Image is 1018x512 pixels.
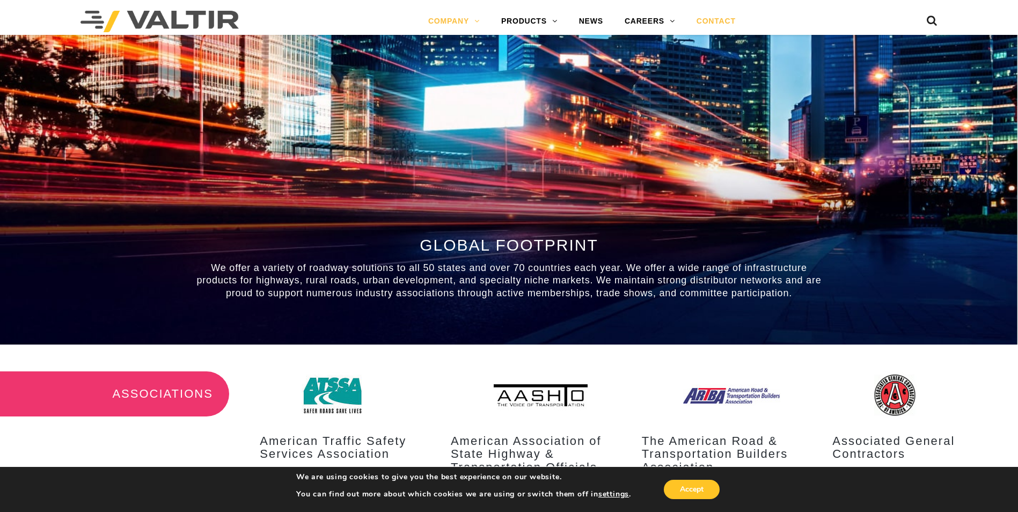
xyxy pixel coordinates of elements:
[874,371,971,419] img: Assn_AGC
[260,435,440,460] h3: American Traffic Safety Services Association
[686,11,746,32] a: CONTACT
[642,435,822,474] h3: The American Road & Transportation Builders Association
[302,371,399,419] img: Assn_ATTSA
[568,11,614,32] a: NEWS
[80,11,239,32] img: Valtir
[832,435,1013,460] h3: Associated General Contractors
[296,472,631,482] p: We are using cookies to give you the best experience on our website.
[598,489,629,499] button: settings
[492,371,589,419] img: Assn_AASHTO
[683,371,780,419] img: Assn_ARTBA
[296,489,631,499] p: You can find out more about which cookies we are using or switch them off in .
[418,11,490,32] a: COMPANY
[197,262,822,298] span: We offer a variety of roadway solutions to all 50 states and over 70 countries each year. We offe...
[614,11,686,32] a: CAREERS
[490,11,568,32] a: PRODUCTS
[420,236,598,254] span: GLOBAL FOOTPRINT
[664,480,720,499] button: Accept
[451,435,631,474] h3: American Association of State Highway & Transportation Officials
